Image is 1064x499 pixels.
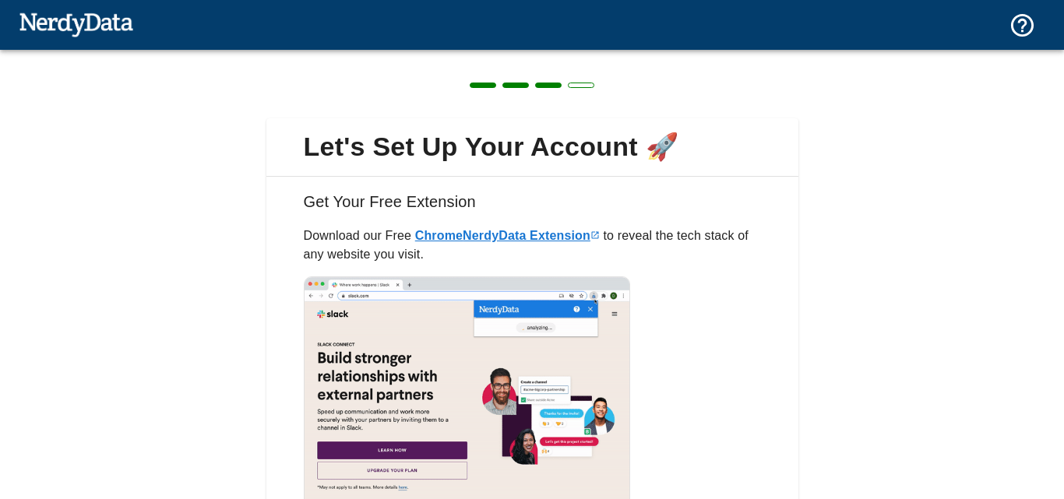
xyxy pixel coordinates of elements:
h6: Get Your Free Extension [279,189,786,227]
a: ChromeNerdyData Extension [415,229,600,242]
p: Download our Free to reveal the tech stack of any website you visit. [304,227,761,264]
span: Let's Set Up Your Account 🚀 [279,131,786,163]
iframe: Drift Widget Chat Controller [986,388,1045,448]
button: Support and Documentation [999,2,1045,48]
img: NerdyData.com [19,9,133,40]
